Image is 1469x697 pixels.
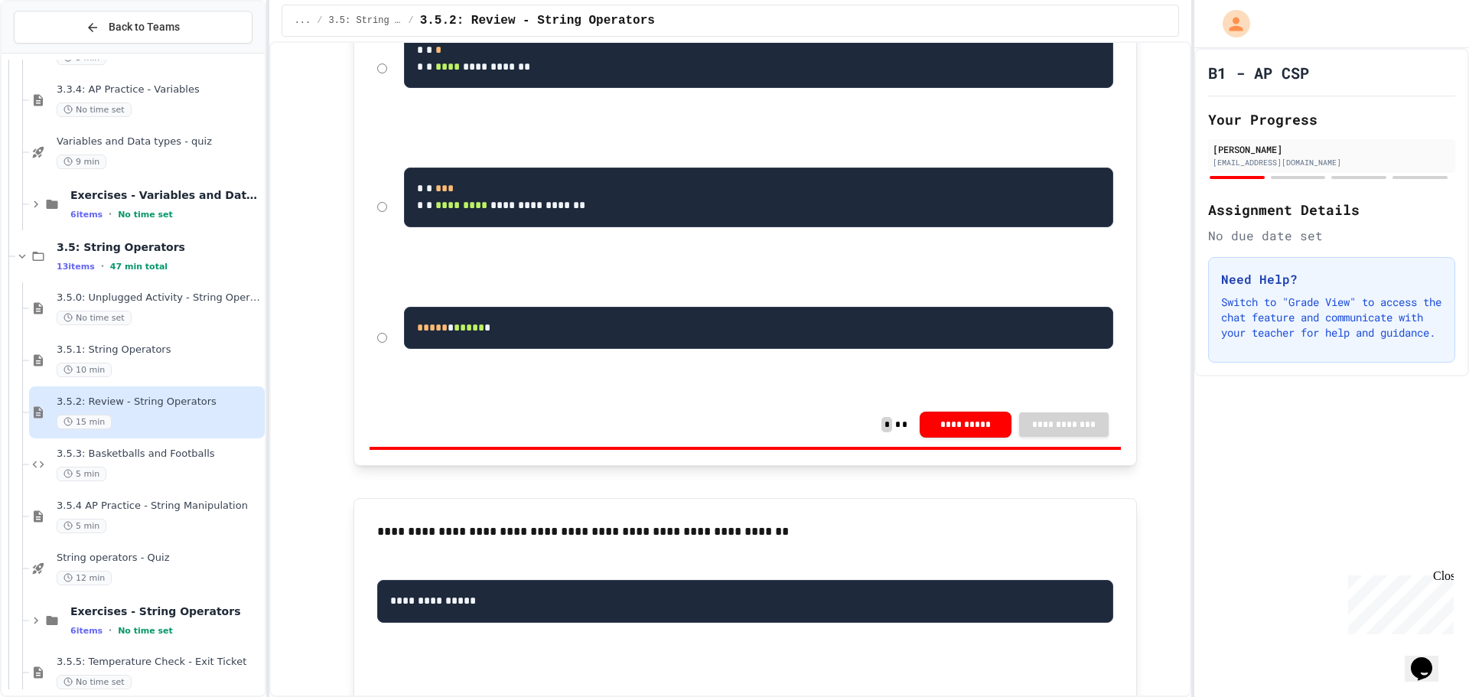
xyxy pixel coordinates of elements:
iframe: chat widget [1405,636,1454,682]
div: [EMAIL_ADDRESS][DOMAIN_NAME] [1213,157,1451,168]
span: 3.5: String Operators [328,15,402,27]
span: 3.5.0: Unplugged Activity - String Operators [57,292,262,305]
div: [PERSON_NAME] [1213,142,1451,156]
span: No time set [118,210,173,220]
h2: Your Progress [1208,109,1455,130]
span: 9 min [57,155,106,169]
h2: Assignment Details [1208,199,1455,220]
span: String operators - Quiz [57,552,262,565]
span: / [317,15,322,27]
span: Back to Teams [109,19,180,35]
div: My Account [1207,6,1254,41]
span: 6 items [70,626,103,636]
span: 3.5.2: Review - String Operators [57,396,262,409]
span: 10 min [57,363,112,377]
span: Exercises - Variables and Data Types [70,188,262,202]
span: • [109,208,112,220]
span: 3.5.3: Basketballs and Footballs [57,448,262,461]
h3: Need Help? [1221,270,1442,288]
span: ... [295,15,311,27]
span: No time set [57,311,132,325]
span: Exercises - String Operators [70,604,262,618]
span: 3.5: String Operators [57,240,262,254]
span: • [109,624,112,637]
span: 3.5.4 AP Practice - String Manipulation [57,500,262,513]
span: 3.5.2: Review - String Operators [420,11,655,30]
span: 3.5.1: String Operators [57,344,262,357]
span: No time set [57,675,132,689]
div: No due date set [1208,226,1455,245]
div: Chat with us now!Close [6,6,106,97]
span: No time set [57,103,132,117]
span: 5 min [57,519,106,533]
span: 47 min total [110,262,168,272]
iframe: chat widget [1342,569,1454,634]
span: Variables and Data types - quiz [57,135,262,148]
h1: B1 - AP CSP [1208,62,1309,83]
span: / [408,15,413,27]
p: Switch to "Grade View" to access the chat feature and communicate with your teacher for help and ... [1221,295,1442,340]
span: 5 min [57,467,106,481]
span: 13 items [57,262,95,272]
span: No time set [118,626,173,636]
span: 15 min [57,415,112,429]
span: 3.3.4: AP Practice - Variables [57,83,262,96]
span: 3.5.5: Temperature Check - Exit Ticket [57,656,262,669]
span: 12 min [57,571,112,585]
span: • [101,260,104,272]
span: 6 items [70,210,103,220]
